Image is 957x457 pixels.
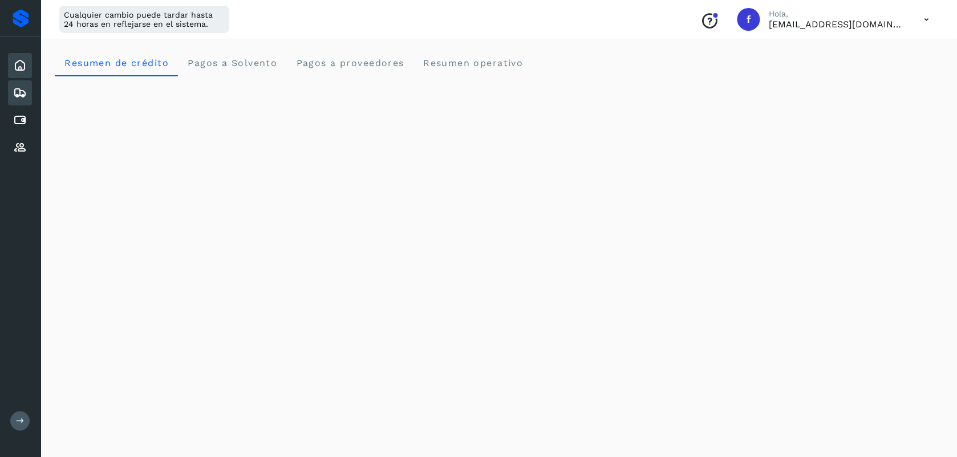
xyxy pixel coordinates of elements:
span: Pagos a Solvento [187,58,277,68]
span: Resumen operativo [423,58,524,68]
p: fepadilla@niagarawater.com [769,19,906,30]
p: Hola, [769,9,906,19]
div: Embarques [8,80,32,105]
div: Cuentas por pagar [8,108,32,133]
span: Pagos a proveedores [295,58,404,68]
div: Proveedores [8,135,32,160]
div: Inicio [8,53,32,78]
div: Cualquier cambio puede tardar hasta 24 horas en reflejarse en el sistema. [59,6,229,33]
span: Resumen de crédito [64,58,169,68]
